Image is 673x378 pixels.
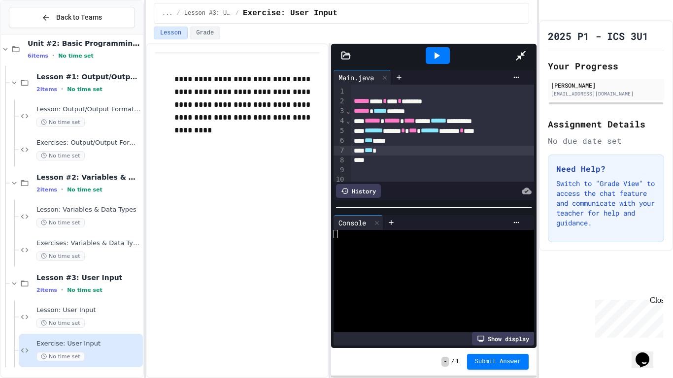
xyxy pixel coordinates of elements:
[334,156,346,165] div: 8
[334,215,383,230] div: Console
[243,7,337,19] span: Exercise: User Input
[551,90,661,97] div: [EMAIL_ADDRESS][DOMAIN_NAME]
[334,136,346,146] div: 6
[184,9,232,17] span: Lesson #3: User Input
[548,135,664,147] div: No due date set
[36,252,85,261] span: No time set
[334,72,379,83] div: Main.java
[472,332,534,346] div: Show display
[61,85,63,93] span: •
[36,72,141,81] span: Lesson #1: Output/Output Formatting
[36,287,57,293] span: 2 items
[36,86,57,93] span: 2 items
[556,179,656,228] p: Switch to "Grade View" to access the chat feature and communicate with your teacher for help and ...
[28,39,141,48] span: Unit #2: Basic Programming Concepts
[456,358,459,366] span: 1
[36,352,85,361] span: No time set
[61,186,63,193] span: •
[36,318,85,328] span: No time set
[334,218,371,228] div: Console
[58,53,94,59] span: No time set
[52,52,54,60] span: •
[467,354,529,370] button: Submit Answer
[346,107,351,115] span: Fold line
[441,357,449,367] span: -
[36,206,141,214] span: Lesson: Variables & Data Types
[475,358,521,366] span: Submit Answer
[36,105,141,114] span: Lesson: Output/Output Formatting
[336,184,381,198] div: History
[551,81,661,90] div: [PERSON_NAME]
[548,117,664,131] h2: Assignment Details
[56,12,102,23] span: Back to Teams
[61,286,63,294] span: •
[451,358,454,366] span: /
[36,118,85,127] span: No time set
[334,87,346,96] div: 1
[36,139,141,147] span: Exercises: Output/Output Formatting
[36,239,141,248] span: Exercises: Variables & Data Types
[36,306,141,315] span: Lesson: User Input
[177,9,180,17] span: /
[190,27,220,39] button: Grade
[346,117,351,125] span: Fold line
[556,163,656,175] h3: Need Help?
[334,175,346,185] div: 10
[4,4,68,63] div: Chat with us now!Close
[591,296,663,338] iframe: chat widget
[67,287,102,293] span: No time set
[9,7,135,28] button: Back to Teams
[334,146,346,156] div: 7
[36,187,57,193] span: 2 items
[36,273,141,282] span: Lesson #3: User Input
[334,165,346,175] div: 9
[334,96,346,106] div: 2
[334,126,346,136] div: 5
[28,53,48,59] span: 6 items
[236,9,239,17] span: /
[154,27,188,39] button: Lesson
[334,106,346,116] div: 3
[67,86,102,93] span: No time set
[36,340,141,348] span: Exercise: User Input
[36,218,85,227] span: No time set
[548,59,664,73] h2: Your Progress
[334,70,391,85] div: Main.java
[162,9,173,17] span: ...
[36,151,85,160] span: No time set
[548,29,648,43] h1: 2025 P1 - ICS 3U1
[632,339,663,368] iframe: chat widget
[334,116,346,126] div: 4
[67,187,102,193] span: No time set
[36,173,141,182] span: Lesson #2: Variables & Data Types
